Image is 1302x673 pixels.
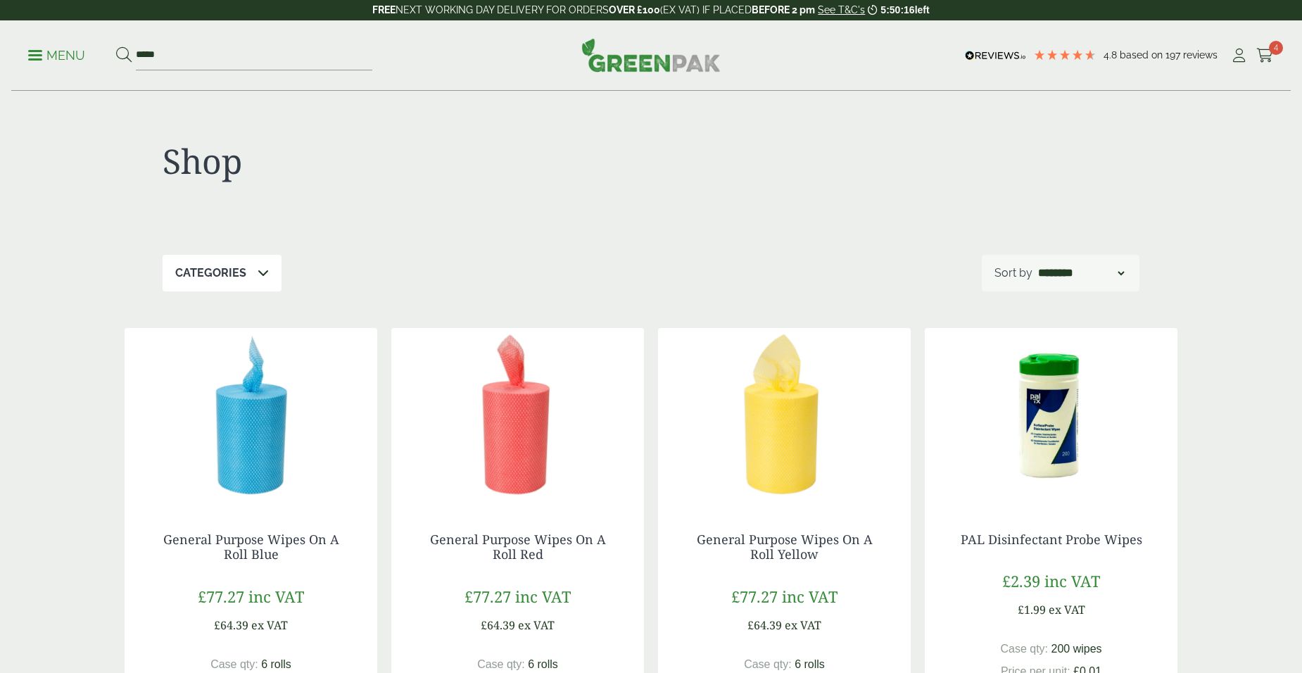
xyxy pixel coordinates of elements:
[261,658,291,670] span: 6 rolls
[210,658,258,670] span: Case qty:
[1051,643,1102,655] span: 200 wipes
[744,658,792,670] span: Case qty:
[1256,49,1274,63] i: Cart
[430,531,606,563] a: General Purpose Wipes On A Roll Red
[464,586,511,607] span: £77.27
[925,328,1177,504] img: PAL Disinfectant Probe Wipes -0
[1230,49,1248,63] i: My Account
[731,586,778,607] span: £77.27
[1035,265,1127,282] select: Shop order
[880,4,914,15] span: 5:50:16
[528,658,558,670] span: 6 rolls
[795,658,825,670] span: 6 rolls
[609,4,660,15] strong: OVER £100
[1104,49,1218,63] div: Based on 197 reviews
[251,617,288,633] span: ex VAT
[1033,49,1096,61] div: 4.79 Stars
[961,531,1142,548] a: PAL Disinfectant Probe Wipes
[518,617,555,633] span: ex VAT
[1104,49,1120,61] span: 4.8
[477,658,525,670] span: Case qty:
[1049,602,1085,617] span: ex VAT
[581,38,721,72] img: GreenPak Supplies
[1018,602,1046,617] span: £1.99
[248,586,304,607] span: inc VAT
[785,617,821,633] span: ex VAT
[28,47,85,64] p: Menu
[1256,45,1274,66] a: 4
[125,328,377,504] img: 5230008F-General-Purpose-Wipes-on-a-Roll-Blue
[515,586,571,607] span: inc VAT
[658,328,911,504] img: 5230008H-General-Purpose-Wipes-on-a-Roll-Yellow
[747,617,782,633] span: £64.39
[915,4,930,15] span: left
[752,4,815,15] strong: BEFORE 2 pm
[163,531,339,563] a: General Purpose Wipes On A Roll Blue
[28,47,85,61] a: Menu
[1000,643,1048,655] span: Case qty:
[1002,570,1040,591] span: £2.39
[198,586,244,607] span: £77.27
[372,4,396,15] strong: FREE
[1044,570,1100,591] span: inc VAT
[1269,41,1283,55] span: 4
[391,328,644,504] img: 5230008G-General-Purpose-Wipes-on-a-Roll-Red
[163,141,651,182] h1: Shop
[214,617,248,633] span: £64.39
[481,617,515,633] span: £64.39
[818,4,865,15] a: See T&C's
[175,265,246,282] p: Categories
[782,586,838,607] span: inc VAT
[965,51,1026,61] img: REVIEWS.io
[697,531,873,563] a: General Purpose Wipes On A Roll Yellow
[994,265,1032,282] p: Sort by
